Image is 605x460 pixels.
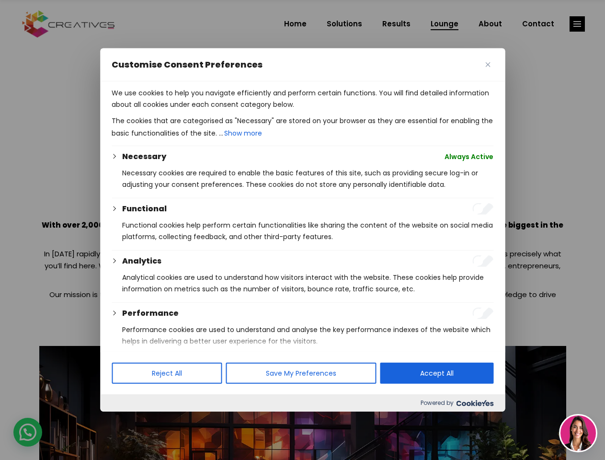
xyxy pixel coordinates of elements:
input: Enable Performance [472,308,493,319]
span: Customise Consent Preferences [112,59,263,70]
p: We use cookies to help you navigate efficiently and perform certain functions. You will find deta... [112,87,493,110]
div: Powered by [100,394,505,412]
span: Always Active [445,151,493,162]
img: Close [485,62,490,67]
input: Enable Functional [472,203,493,215]
button: Functional [122,203,167,215]
p: Functional cookies help perform certain functionalities like sharing the content of the website o... [122,219,493,242]
p: Analytical cookies are used to understand how visitors interact with the website. These cookies h... [122,272,493,295]
p: The cookies that are categorised as "Necessary" are stored on your browser as they are essential ... [112,115,493,140]
button: Reject All [112,363,222,384]
input: Enable Analytics [472,255,493,267]
button: Save My Preferences [226,363,376,384]
button: Performance [122,308,179,319]
button: Analytics [122,255,161,267]
button: Necessary [122,151,166,162]
p: Necessary cookies are required to enable the basic features of this site, such as providing secur... [122,167,493,190]
button: Show more [223,126,263,140]
p: Performance cookies are used to understand and analyse the key performance indexes of the website... [122,324,493,347]
button: Accept All [380,363,493,384]
img: Cookieyes logo [456,400,493,406]
img: agent [560,415,596,451]
div: Customise Consent Preferences [100,48,505,412]
button: Close [482,59,493,70]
